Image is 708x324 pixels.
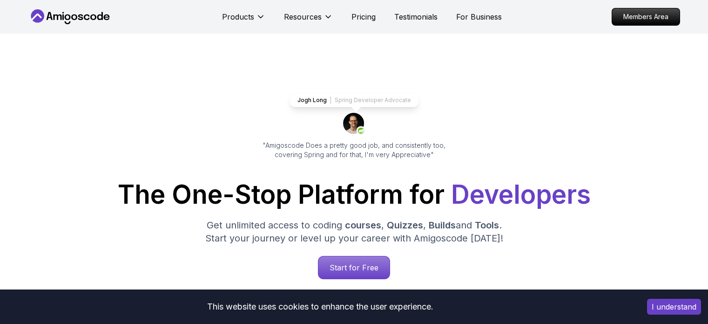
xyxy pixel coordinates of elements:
p: Start for Free [318,256,390,279]
p: Products [222,11,254,22]
img: josh long [343,113,365,135]
p: Get unlimited access to coding , , and . Start your journey or level up your career with Amigosco... [198,219,511,245]
div: This website uses cookies to enhance the user experience. [7,296,633,317]
a: Start for Free [318,256,390,279]
a: Testimonials [394,11,438,22]
button: Accept cookies [647,299,701,315]
h1: The One-Stop Platform for [36,182,673,207]
span: Quizzes [387,220,423,231]
p: Members Area [612,8,680,25]
span: courses [345,220,381,231]
button: Products [222,11,265,30]
p: Resources [284,11,322,22]
p: Jogh Long [297,97,327,104]
span: Builds [429,220,456,231]
button: Resources [284,11,333,30]
p: "Amigoscode Does a pretty good job, and consistently too, covering Spring and for that, I'm very ... [250,141,459,159]
p: Spring Developer Advocate [335,97,411,104]
a: For Business [456,11,502,22]
span: Tools [475,220,499,231]
a: Members Area [612,8,680,26]
a: Pricing [351,11,376,22]
span: Developers [451,179,591,210]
